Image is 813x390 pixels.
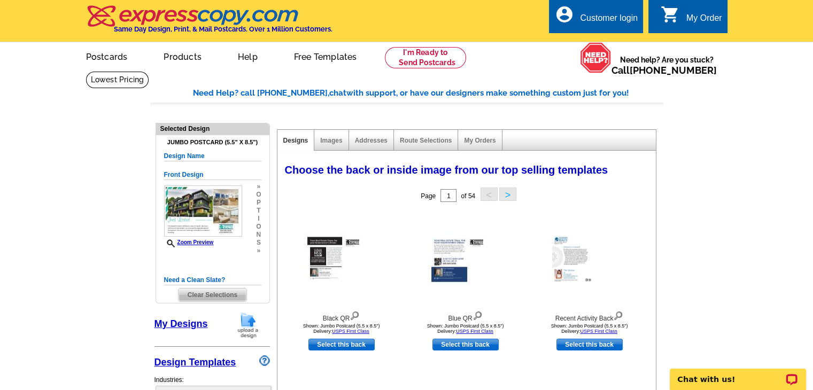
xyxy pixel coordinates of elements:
[663,356,813,390] iframe: LiveChat chat widget
[580,42,611,73] img: help
[285,164,608,176] span: Choose the back or inside image from our top selling templates
[256,207,261,215] span: t
[234,311,262,339] img: upload-design
[304,234,379,285] img: Black QR
[611,54,722,76] span: Need help? Are you stuck?
[283,309,400,323] div: Black QR
[69,43,145,68] a: Postcards
[146,43,219,68] a: Products
[432,339,499,350] a: use this design
[320,137,342,144] a: Images
[256,199,261,207] span: p
[464,137,495,144] a: My Orders
[552,235,627,284] img: Recent Activity Back
[686,13,722,28] div: My Order
[355,137,388,144] a: Addresses
[580,13,638,28] div: Customer login
[428,234,503,285] img: Blue QR
[421,192,436,200] span: Page
[193,87,663,99] div: Need Help? call [PHONE_NUMBER], with support, or have our designers make something custom just fo...
[308,339,375,350] a: use this design
[164,275,261,285] h5: Need a Clean Slate?
[164,139,261,146] h4: Jumbo Postcard (5.5" x 8.5")
[531,323,648,334] div: Shown: Jumbo Postcard (5.5 x 8.5") Delivery:
[256,231,261,239] span: n
[611,65,717,76] span: Call
[259,355,270,366] img: design-wizard-help-icon.png
[164,239,214,245] a: Zoom Preview
[156,123,269,134] div: Selected Design
[556,339,623,350] a: use this design
[283,323,400,334] div: Shown: Jumbo Postcard (5.5 x 8.5") Delivery:
[580,329,617,334] a: USPS First Class
[179,288,246,301] span: Clear Selections
[329,88,346,98] span: chat
[407,309,524,323] div: Blue QR
[456,329,493,334] a: USPS First Class
[277,43,374,68] a: Free Templates
[283,137,308,144] a: Designs
[256,183,261,191] span: »
[164,170,261,180] h5: Front Design
[350,309,360,321] img: view design details
[461,192,475,200] span: of 54
[256,215,261,223] span: i
[154,318,208,329] a: My Designs
[473,309,483,321] img: view design details
[661,5,680,24] i: shopping_cart
[256,247,261,255] span: »
[613,309,623,321] img: view design details
[499,188,516,201] button: >
[256,223,261,231] span: o
[164,185,242,237] img: GENREPJF_JL_Stripes_All.jpg
[256,191,261,199] span: o
[114,25,332,33] h4: Same Day Design, Print, & Mail Postcards. Over 1 Million Customers.
[481,188,498,201] button: <
[554,12,638,25] a: account_circle Customer login
[154,357,236,368] a: Design Templates
[164,151,261,161] h5: Design Name
[531,309,648,323] div: Recent Activity Back
[221,43,275,68] a: Help
[332,329,369,334] a: USPS First Class
[630,65,717,76] a: [PHONE_NUMBER]
[407,323,524,334] div: Shown: Jumbo Postcard (5.5 x 8.5") Delivery:
[554,5,574,24] i: account_circle
[86,13,332,33] a: Same Day Design, Print, & Mail Postcards. Over 1 Million Customers.
[256,239,261,247] span: s
[661,12,722,25] a: shopping_cart My Order
[400,137,452,144] a: Route Selections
